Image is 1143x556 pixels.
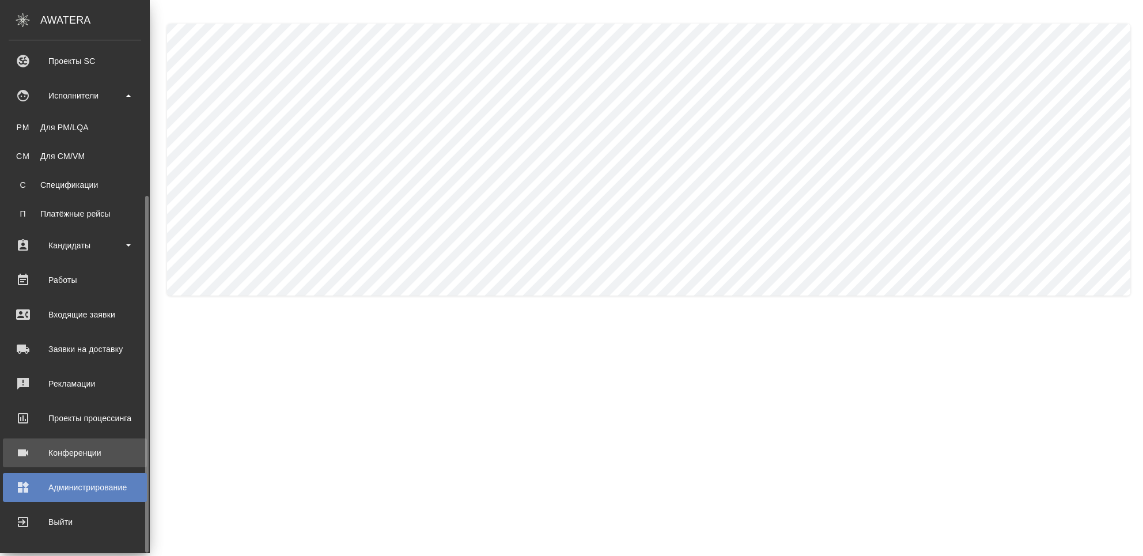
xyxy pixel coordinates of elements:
a: Администрирование [3,473,147,502]
div: Проекты процессинга [9,410,141,427]
div: Рекламации [9,375,141,392]
div: Платёжные рейсы [14,208,135,220]
div: Администрирование [9,479,141,496]
div: Кандидаты [9,237,141,254]
div: Заявки на доставку [9,341,141,358]
div: Проекты SC [9,52,141,70]
div: Для CM/VM [14,150,135,162]
div: Исполнители [9,87,141,104]
div: Выйти [9,513,141,531]
a: Входящие заявки [3,300,147,329]
div: Работы [9,271,141,289]
a: Проекты процессинга [3,404,147,433]
a: Заявки на доставку [3,335,147,364]
a: ССпецификации [9,173,141,196]
div: Конференции [9,444,141,462]
a: CMДля CM/VM [9,145,141,168]
a: Проекты SC [3,47,147,75]
a: Работы [3,266,147,294]
a: Рекламации [3,369,147,398]
div: Для PM/LQA [14,122,135,133]
div: Спецификации [14,179,135,191]
div: Входящие заявки [9,306,141,323]
a: Конференции [3,438,147,467]
a: PMДля PM/LQA [9,116,141,139]
div: AWATERA [40,9,150,32]
a: Выйти [3,508,147,536]
a: ППлатёжные рейсы [9,202,141,225]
